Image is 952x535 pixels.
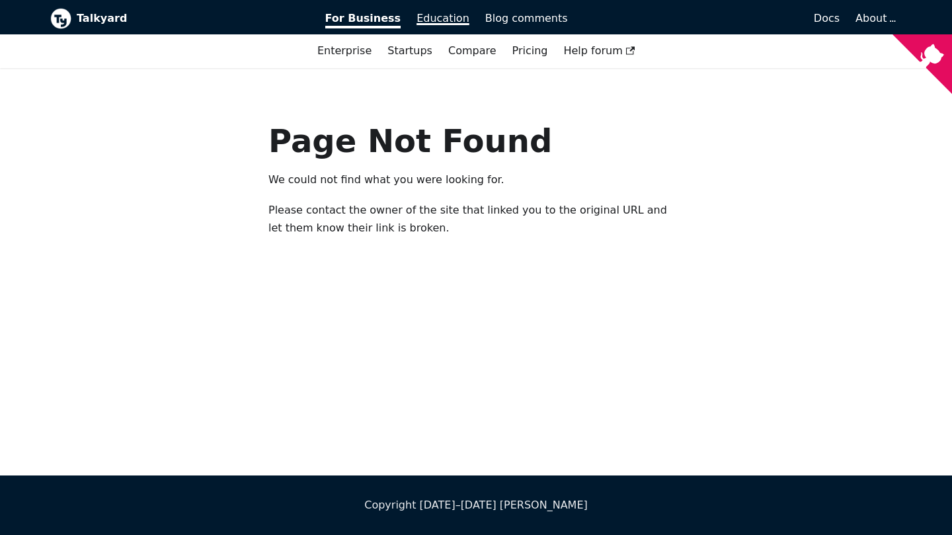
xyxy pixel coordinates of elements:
span: Docs [814,12,840,24]
a: Pricing [504,40,556,62]
img: Talkyard logo [50,8,71,29]
a: Help forum [555,40,643,62]
a: Blog comments [477,7,576,30]
a: For Business [317,7,409,30]
a: Compare [448,44,496,57]
div: Copyright [DATE]–[DATE] [PERSON_NAME] [50,497,902,514]
a: Enterprise [309,40,379,62]
span: Help forum [563,44,635,57]
span: For Business [325,12,401,28]
a: Docs [576,7,848,30]
a: Talkyard logoTalkyard [50,8,307,29]
span: Blog comments [485,12,568,24]
a: About [855,12,894,24]
a: Startups [379,40,440,62]
p: We could not find what you were looking for. [268,171,684,188]
a: Education [409,7,477,30]
p: Please contact the owner of the site that linked you to the original URL and let them know their ... [268,202,684,237]
b: Talkyard [77,10,307,27]
span: Education [416,12,469,24]
h1: Page Not Found [268,121,684,161]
